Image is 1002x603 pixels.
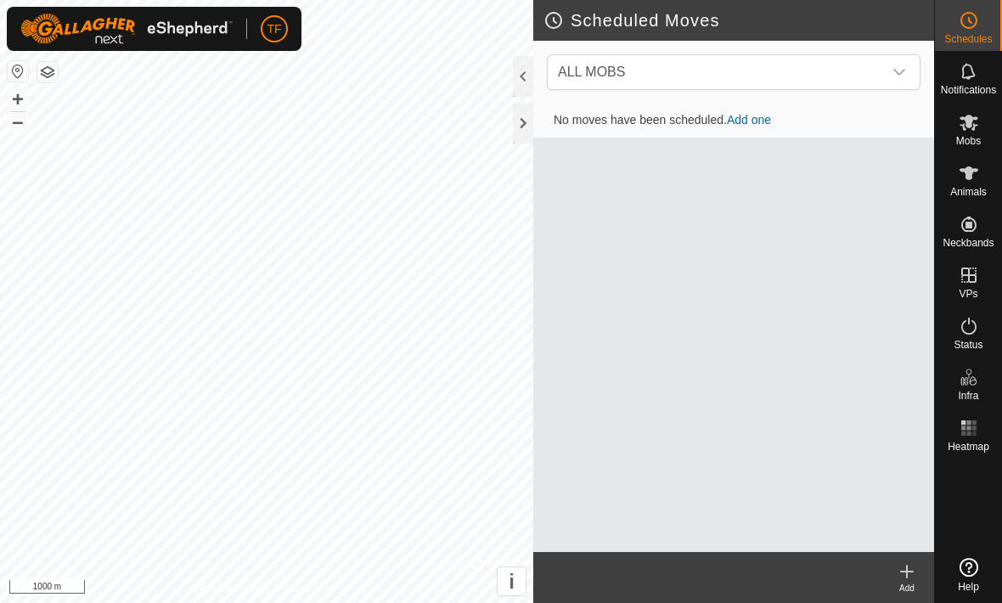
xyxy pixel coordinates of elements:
[948,442,989,452] span: Heatmap
[200,581,263,596] a: Privacy Policy
[944,34,992,44] span: Schedules
[558,65,625,79] span: ALL MOBS
[20,14,233,44] img: Gallagher Logo
[941,85,996,95] span: Notifications
[954,340,982,350] span: Status
[8,111,28,132] button: –
[551,55,882,89] span: ALL MOBS
[498,567,526,595] button: i
[8,89,28,110] button: +
[935,551,1002,599] a: Help
[509,570,515,593] span: i
[943,238,994,248] span: Neckbands
[8,61,28,82] button: Reset Map
[959,289,977,299] span: VPs
[284,581,334,596] a: Contact Us
[950,187,987,197] span: Animals
[958,391,978,401] span: Infra
[882,55,916,89] div: dropdown trigger
[540,113,785,127] span: No moves have been scheduled.
[956,136,981,146] span: Mobs
[37,62,58,82] button: Map Layers
[958,582,979,592] span: Help
[727,113,771,127] a: Add one
[880,582,934,595] div: Add
[267,20,281,38] span: TF
[543,10,934,31] h2: Scheduled Moves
